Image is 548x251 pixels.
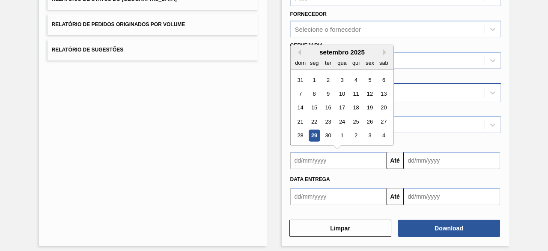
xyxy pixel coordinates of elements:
div: Choose sexta-feira, 3 de outubro de 2025 [364,130,375,142]
div: Choose quinta-feira, 11 de setembro de 2025 [350,88,361,100]
div: Selecione o fornecedor [295,26,361,33]
div: Choose terça-feira, 9 de setembro de 2025 [322,88,334,100]
div: Choose quarta-feira, 17 de setembro de 2025 [336,102,348,114]
div: Choose terça-feira, 30 de setembro de 2025 [322,130,334,142]
span: Data entrega [290,176,330,182]
div: Choose quinta-feira, 2 de outubro de 2025 [350,130,361,142]
div: sab [378,57,389,69]
div: Choose domingo, 28 de setembro de 2025 [295,130,306,142]
div: Choose segunda-feira, 15 de setembro de 2025 [308,102,320,114]
input: dd/mm/yyyy [290,152,387,169]
div: Choose sexta-feira, 12 de setembro de 2025 [364,88,375,100]
button: Até [387,152,404,169]
div: Choose segunda-feira, 29 de setembro de 2025 [308,130,320,142]
div: sex [364,57,375,69]
div: Choose quarta-feira, 10 de setembro de 2025 [336,88,348,100]
span: Relatório de Pedidos Originados por Volume [52,21,185,27]
button: Até [387,188,404,205]
div: Choose quarta-feira, 3 de setembro de 2025 [336,74,348,86]
div: Choose sábado, 13 de setembro de 2025 [378,88,389,100]
button: Download [398,220,500,237]
div: Choose quarta-feira, 1 de outubro de 2025 [336,130,348,142]
div: Choose sexta-feira, 5 de setembro de 2025 [364,74,375,86]
div: month 2025-09 [293,73,390,142]
div: Choose segunda-feira, 8 de setembro de 2025 [308,88,320,100]
div: Choose quinta-feira, 18 de setembro de 2025 [350,102,361,114]
div: Choose segunda-feira, 1 de setembro de 2025 [308,74,320,86]
div: Choose sábado, 20 de setembro de 2025 [378,102,389,114]
div: setembro 2025 [291,48,393,56]
div: Choose terça-feira, 23 de setembro de 2025 [322,116,334,127]
div: ter [322,57,334,69]
div: qua [336,57,348,69]
label: Cervejaria [290,42,323,48]
div: qui [350,57,361,69]
div: dom [295,57,306,69]
button: Relatório de Pedidos Originados por Volume [48,14,258,35]
div: Choose terça-feira, 2 de setembro de 2025 [322,74,334,86]
button: Relatório de Sugestões [48,39,258,60]
div: Choose terça-feira, 16 de setembro de 2025 [322,102,334,114]
div: Choose quarta-feira, 24 de setembro de 2025 [336,116,348,127]
label: Fornecedor [290,11,327,17]
input: dd/mm/yyyy [404,188,500,205]
div: Choose domingo, 14 de setembro de 2025 [295,102,306,114]
div: Choose domingo, 31 de agosto de 2025 [295,74,306,86]
div: Choose quinta-feira, 25 de setembro de 2025 [350,116,361,127]
div: Choose sábado, 27 de setembro de 2025 [378,116,389,127]
div: Choose domingo, 21 de setembro de 2025 [295,116,306,127]
div: Choose sexta-feira, 19 de setembro de 2025 [364,102,375,114]
button: Next Month [383,49,389,55]
div: Choose segunda-feira, 22 de setembro de 2025 [308,116,320,127]
input: dd/mm/yyyy [290,188,387,205]
div: Choose sexta-feira, 26 de setembro de 2025 [364,116,375,127]
span: Relatório de Sugestões [52,47,124,53]
div: Choose sábado, 4 de outubro de 2025 [378,130,389,142]
div: Choose quinta-feira, 4 de setembro de 2025 [350,74,361,86]
input: dd/mm/yyyy [404,152,500,169]
div: seg [308,57,320,69]
button: Limpar [289,220,391,237]
button: Previous Month [295,49,301,55]
div: Choose domingo, 7 de setembro de 2025 [295,88,306,100]
div: Choose sábado, 6 de setembro de 2025 [378,74,389,86]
